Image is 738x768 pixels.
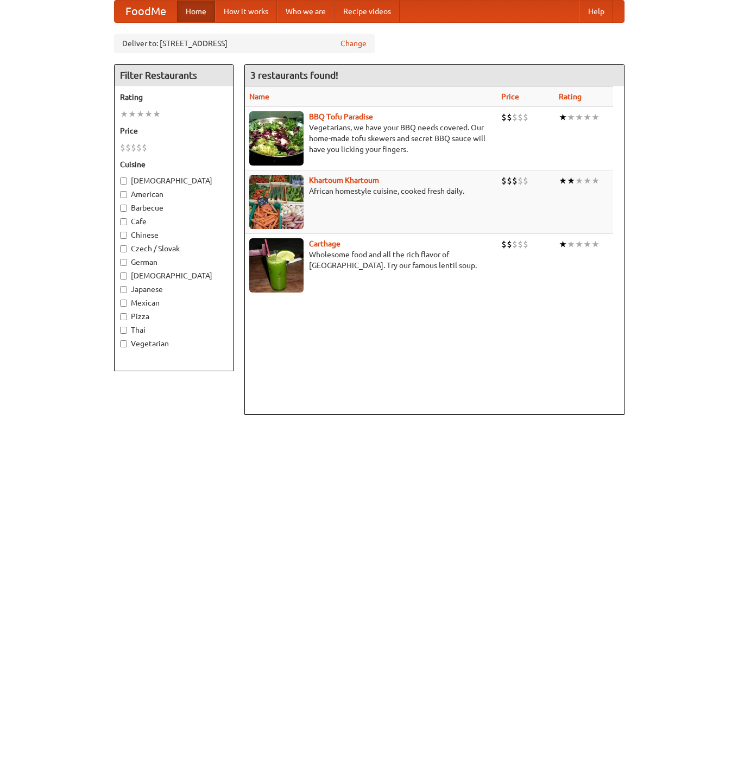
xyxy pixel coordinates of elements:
a: Khartoum Khartoum [309,176,379,185]
li: ★ [575,238,583,250]
li: ★ [153,108,161,120]
a: Price [501,92,519,101]
input: Czech / Slovak [120,245,127,252]
li: ★ [567,111,575,123]
a: Change [340,38,367,49]
label: Chinese [120,230,228,240]
li: $ [507,175,512,187]
a: Recipe videos [335,1,400,22]
ng-pluralize: 3 restaurants found! [250,70,338,80]
li: $ [501,175,507,187]
li: ★ [144,108,153,120]
li: $ [523,175,528,187]
li: $ [518,238,523,250]
li: ★ [591,111,600,123]
a: Help [579,1,613,22]
img: carthage.jpg [249,238,304,293]
li: $ [512,175,518,187]
input: German [120,259,127,266]
li: $ [523,111,528,123]
div: Deliver to: [STREET_ADDRESS] [114,34,375,53]
label: Thai [120,325,228,335]
input: [DEMOGRAPHIC_DATA] [120,272,127,280]
p: African homestyle cuisine, cooked fresh daily. [249,186,493,196]
li: ★ [128,108,136,120]
li: $ [512,238,518,250]
li: $ [512,111,518,123]
input: Mexican [120,300,127,307]
li: $ [142,142,147,154]
li: ★ [583,175,591,187]
h5: Price [120,125,228,136]
input: Pizza [120,313,127,320]
li: ★ [575,111,583,123]
input: Japanese [120,286,127,293]
li: ★ [575,175,583,187]
li: $ [507,111,512,123]
a: How it works [215,1,277,22]
label: [DEMOGRAPHIC_DATA] [120,270,228,281]
li: ★ [567,238,575,250]
h5: Cuisine [120,159,228,170]
a: Home [177,1,215,22]
a: Who we are [277,1,335,22]
label: Barbecue [120,202,228,213]
input: Chinese [120,232,127,239]
li: ★ [583,111,591,123]
h5: Rating [120,92,228,103]
input: Thai [120,327,127,334]
li: ★ [559,175,567,187]
label: Czech / Slovak [120,243,228,254]
h4: Filter Restaurants [115,65,233,86]
a: Rating [559,92,582,101]
label: Cafe [120,216,228,227]
p: Vegetarians, we have your BBQ needs covered. Our home-made tofu skewers and secret BBQ sauce will... [249,122,493,155]
li: $ [518,111,523,123]
li: $ [518,175,523,187]
a: Carthage [309,239,340,248]
li: $ [136,142,142,154]
p: Wholesome food and all the rich flavor of [GEOGRAPHIC_DATA]. Try our famous lentil soup. [249,249,493,271]
li: $ [120,142,125,154]
li: $ [507,238,512,250]
label: Mexican [120,297,228,308]
li: $ [523,238,528,250]
img: tofuparadise.jpg [249,111,304,166]
label: American [120,189,228,200]
a: Name [249,92,269,101]
li: ★ [591,238,600,250]
input: Barbecue [120,205,127,212]
label: Japanese [120,284,228,295]
label: [DEMOGRAPHIC_DATA] [120,175,228,186]
input: American [120,191,127,198]
li: ★ [591,175,600,187]
label: Vegetarian [120,338,228,349]
input: [DEMOGRAPHIC_DATA] [120,177,127,185]
li: $ [501,111,507,123]
img: khartoum.jpg [249,175,304,229]
li: $ [131,142,136,154]
li: ★ [559,238,567,250]
li: $ [125,142,131,154]
a: BBQ Tofu Paradise [309,112,373,121]
label: Pizza [120,311,228,322]
li: $ [501,238,507,250]
input: Vegetarian [120,340,127,347]
label: German [120,257,228,268]
li: ★ [136,108,144,120]
input: Cafe [120,218,127,225]
li: ★ [567,175,575,187]
li: ★ [120,108,128,120]
a: FoodMe [115,1,177,22]
li: ★ [583,238,591,250]
li: ★ [559,111,567,123]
